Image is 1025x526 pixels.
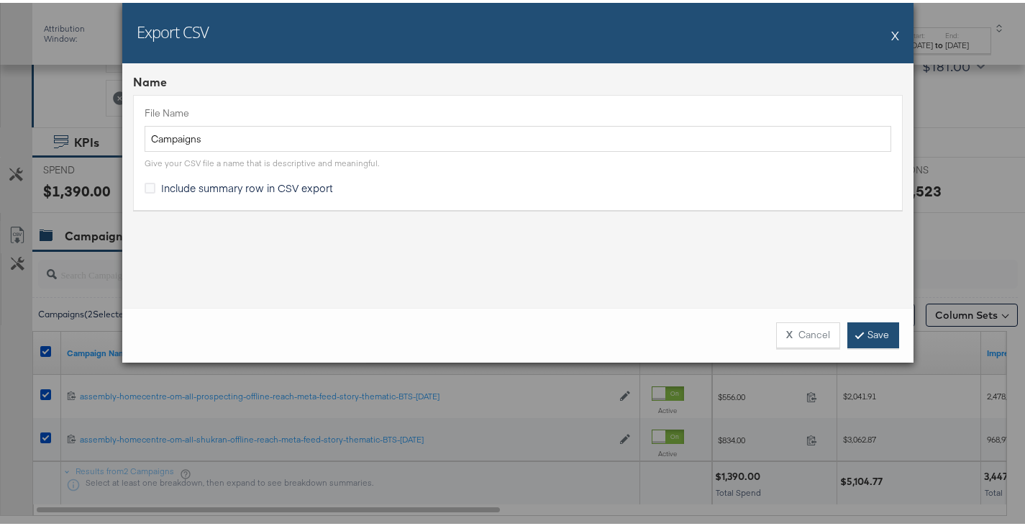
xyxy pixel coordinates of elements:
[847,319,899,345] a: Save
[145,155,379,166] div: Give your CSV file a name that is descriptive and meaningful.
[891,18,899,47] button: X
[786,325,793,339] strong: X
[145,104,891,117] label: File Name
[137,18,209,40] h2: Export CSV
[133,71,903,88] div: Name
[776,319,840,345] button: XCancel
[161,178,333,192] span: Include summary row in CSV export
